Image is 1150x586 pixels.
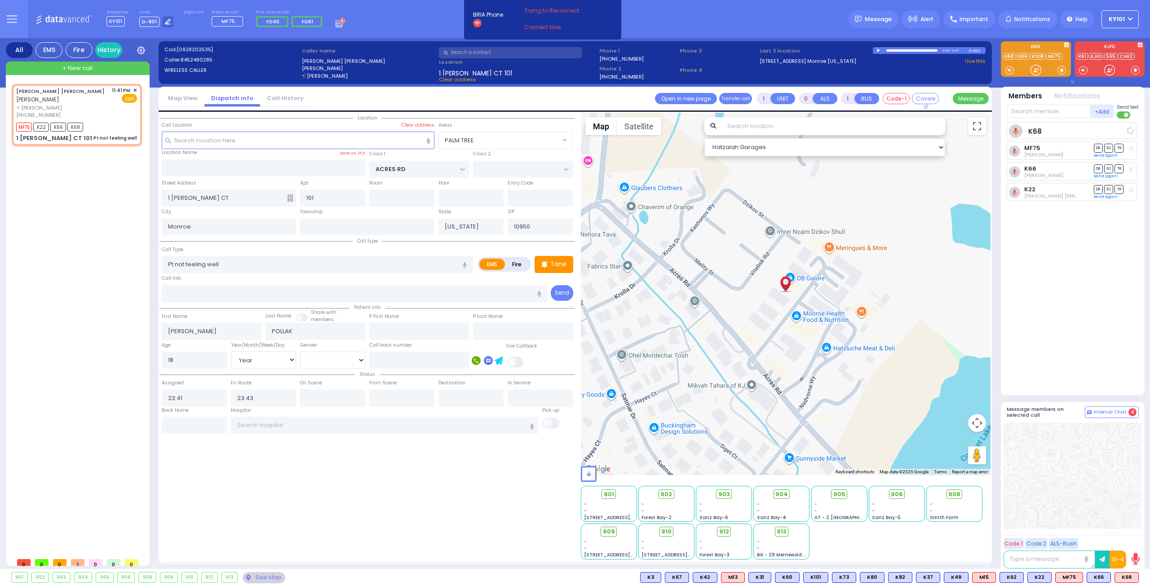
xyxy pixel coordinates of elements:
[133,87,137,94] span: ✕
[641,545,644,551] span: -
[599,47,677,55] span: Phone 1
[584,538,587,545] span: -
[16,134,92,143] div: 1 [PERSON_NAME] CT 101
[1024,172,1063,179] span: Avrumi Warfman
[583,463,613,475] img: Google
[1054,91,1100,101] button: Notifications
[1093,409,1127,415] span: Internal Chat
[757,545,760,551] span: -
[699,545,702,551] span: -
[721,117,946,135] input: Search location
[181,56,212,63] span: 8452480285
[35,42,62,58] div: EMS
[122,94,137,103] span: EMS
[243,572,285,583] div: See map
[775,572,800,583] div: K60
[660,490,672,499] span: 902
[944,572,969,583] div: BLS
[32,573,49,582] div: 902
[508,379,531,387] label: In Service
[803,572,828,583] div: K101
[748,572,771,583] div: BLS
[599,55,644,62] label: [PHONE_NUMBER]
[1087,572,1111,583] div: BLS
[930,501,933,507] span: -
[770,93,795,104] button: UNIT
[473,150,491,158] label: Cross 2
[353,115,382,121] span: Location
[1075,15,1088,23] span: Help
[162,180,196,187] label: Street Address
[665,572,689,583] div: BLS
[693,572,717,583] div: K42
[1094,153,1118,158] a: Send again
[508,180,533,187] label: Entry Code
[1028,128,1042,135] a: K68
[1094,173,1118,179] a: Send again
[369,379,397,387] label: From Scene
[16,123,32,132] span: MF75
[12,573,27,582] div: 901
[1014,15,1050,23] span: Notifications
[160,573,177,582] div: 909
[617,117,661,135] button: Show satellite imagery
[948,490,960,499] span: 908
[641,551,726,558] span: [STREET_ADDRESS][PERSON_NAME]
[438,379,465,387] label: Destination
[1030,53,1045,60] a: KYD8
[439,47,582,58] input: Search a contact
[699,514,728,521] span: Sanz Bay-6
[1117,104,1139,110] span: Send text
[445,136,474,145] span: PALM TREE
[340,150,365,156] label: Save as POI
[162,379,184,387] label: Assigned
[777,527,787,536] span: 913
[177,46,213,53] span: [0928202535]
[1091,105,1114,118] button: +Add
[584,501,587,507] span: -
[1024,186,1035,193] a: K22
[300,379,322,387] label: On Scene
[585,117,617,135] button: Show street map
[162,407,189,414] label: Back Home
[231,407,251,414] label: Hospital
[1055,572,1083,583] div: ALS
[349,304,385,311] span: Patient info
[865,15,892,24] span: Message
[583,463,613,475] a: Open this area in Google Maps (opens a new window)
[1110,551,1126,568] button: 10-4
[775,490,788,499] span: 904
[438,208,451,216] label: State
[1085,406,1139,418] button: Internal Chat 4
[1118,53,1135,60] a: CAR2
[302,65,436,72] label: [PERSON_NAME]
[212,10,246,15] label: Medic on call
[912,93,939,104] button: Covered
[1115,572,1139,583] div: ALS
[1027,572,1052,583] div: BLS
[473,11,503,19] span: BRIA Phone
[439,76,476,83] span: Clear address
[699,538,702,545] span: -
[300,342,317,349] label: Gender
[89,559,102,566] span: 0
[888,572,912,583] div: BLS
[311,316,334,323] span: members
[162,246,183,253] label: Call Type
[969,47,986,54] div: D-801
[1104,53,1117,60] a: 595
[814,501,817,507] span: -
[1115,144,1123,152] span: TR
[584,514,669,521] span: [STREET_ADDRESS][PERSON_NAME]
[62,64,93,73] span: + New call
[202,573,217,582] div: 912
[1094,194,1118,199] a: Send again
[439,69,512,76] span: 1 [PERSON_NAME] CT 101
[814,507,817,514] span: -
[524,23,595,31] a: Connect Now
[916,572,940,583] div: BLS
[300,208,323,216] label: Township
[854,93,879,104] button: BUS
[872,501,875,507] span: -
[1000,572,1024,583] div: K62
